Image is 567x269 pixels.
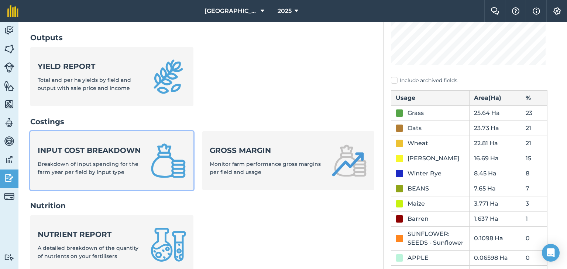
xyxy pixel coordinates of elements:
a: Gross marginMonitor farm performance gross margins per field and usage [202,131,374,190]
label: Include archived fields [391,77,547,84]
div: Grass [408,109,424,118]
td: 7 [521,181,547,196]
div: Winter Rye [408,169,441,178]
span: Breakdown of input spending for the farm year per field by input type [38,161,138,175]
td: 21 [521,120,547,136]
img: svg+xml;base64,PD94bWwgdmVyc2lvbj0iMS4wIiBlbmNvZGluZz0idXRmLTgiPz4KPCEtLSBHZW5lcmF0b3I6IEFkb2JlIE... [4,154,14,165]
h2: Nutrition [30,200,374,211]
img: svg+xml;base64,PD94bWwgdmVyc2lvbj0iMS4wIiBlbmNvZGluZz0idXRmLTgiPz4KPCEtLSBHZW5lcmF0b3I6IEFkb2JlIE... [4,191,14,202]
td: 1 [521,211,547,226]
td: 8.45 Ha [469,166,521,181]
span: [GEOGRAPHIC_DATA] [205,7,258,15]
strong: Gross margin [210,145,323,156]
div: BEANS [408,184,429,193]
div: Open Intercom Messenger [542,244,560,262]
img: Gross margin [331,143,367,178]
img: svg+xml;base64,PD94bWwgdmVyc2lvbj0iMS4wIiBlbmNvZGluZz0idXRmLTgiPz4KPCEtLSBHZW5lcmF0b3I6IEFkb2JlIE... [4,117,14,128]
td: 16.69 Ha [469,151,521,166]
td: 0.06598 Ha [469,250,521,265]
td: 25.64 Ha [469,105,521,120]
img: svg+xml;base64,PD94bWwgdmVyc2lvbj0iMS4wIiBlbmNvZGluZz0idXRmLTgiPz4KPCEtLSBHZW5lcmF0b3I6IEFkb2JlIE... [4,62,14,73]
span: Total and per ha yields by field and output with sale price and income [38,77,131,91]
span: 2025 [278,7,292,15]
strong: Input cost breakdown [38,145,142,156]
img: svg+xml;base64,PD94bWwgdmVyc2lvbj0iMS4wIiBlbmNvZGluZz0idXRmLTgiPz4KPCEtLSBHZW5lcmF0b3I6IEFkb2JlIE... [4,172,14,184]
div: Maize [408,199,425,208]
strong: Yield report [38,61,142,71]
td: 21 [521,136,547,151]
div: [PERSON_NAME] [408,154,459,163]
img: Two speech bubbles overlapping with the left bubble in the forefront [491,7,499,15]
td: 0.1098 Ha [469,226,521,250]
th: % [521,90,547,105]
img: svg+xml;base64,PHN2ZyB4bWxucz0iaHR0cDovL3d3dy53My5vcmcvMjAwMC9zdmciIHdpZHRoPSI1NiIgaGVpZ2h0PSI2MC... [4,43,14,55]
td: 7.65 Ha [469,181,521,196]
strong: Nutrient report [38,229,142,240]
td: 3.771 Ha [469,196,521,211]
td: 1.637 Ha [469,211,521,226]
div: Barren [408,214,429,223]
img: svg+xml;base64,PHN2ZyB4bWxucz0iaHR0cDovL3d3dy53My5vcmcvMjAwMC9zdmciIHdpZHRoPSIxNyIgaGVpZ2h0PSIxNy... [533,7,540,15]
img: Input cost breakdown [151,143,186,178]
td: 8 [521,166,547,181]
td: 0 [521,226,547,250]
img: fieldmargin Logo [7,5,18,17]
div: Wheat [408,139,428,148]
a: Yield reportTotal and per ha yields by field and output with sale price and income [30,47,193,106]
th: Area ( Ha ) [469,90,521,105]
td: 22.81 Ha [469,136,521,151]
span: A detailed breakdown of the quantity of nutrients on your fertilisers [38,245,138,259]
div: SUNFLOWER: SEEDS - Sunflower [408,230,465,247]
img: svg+xml;base64,PD94bWwgdmVyc2lvbj0iMS4wIiBlbmNvZGluZz0idXRmLTgiPz4KPCEtLSBHZW5lcmF0b3I6IEFkb2JlIE... [4,254,14,261]
td: 23.73 Ha [469,120,521,136]
img: svg+xml;base64,PHN2ZyB4bWxucz0iaHR0cDovL3d3dy53My5vcmcvMjAwMC9zdmciIHdpZHRoPSI1NiIgaGVpZ2h0PSI2MC... [4,80,14,91]
img: svg+xml;base64,PD94bWwgdmVyc2lvbj0iMS4wIiBlbmNvZGluZz0idXRmLTgiPz4KPCEtLSBHZW5lcmF0b3I6IEFkb2JlIE... [4,25,14,36]
td: 0 [521,250,547,265]
img: svg+xml;base64,PD94bWwgdmVyc2lvbj0iMS4wIiBlbmNvZGluZz0idXRmLTgiPz4KPCEtLSBHZW5lcmF0b3I6IEFkb2JlIE... [4,136,14,147]
img: A question mark icon [511,7,520,15]
td: 3 [521,196,547,211]
h2: Outputs [30,32,374,43]
img: Yield report [151,59,186,94]
td: 23 [521,105,547,120]
th: Usage [391,90,470,105]
div: Oats [408,124,422,133]
td: 15 [521,151,547,166]
img: Nutrient report [151,227,186,262]
span: Monitor farm performance gross margins per field and usage [210,161,321,175]
a: Input cost breakdownBreakdown of input spending for the farm year per field by input type [30,131,193,190]
h2: Costings [30,116,374,127]
img: svg+xml;base64,PHN2ZyB4bWxucz0iaHR0cDovL3d3dy53My5vcmcvMjAwMC9zdmciIHdpZHRoPSI1NiIgaGVpZ2h0PSI2MC... [4,99,14,110]
img: A cog icon [553,7,561,15]
div: APPLE [408,254,429,262]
